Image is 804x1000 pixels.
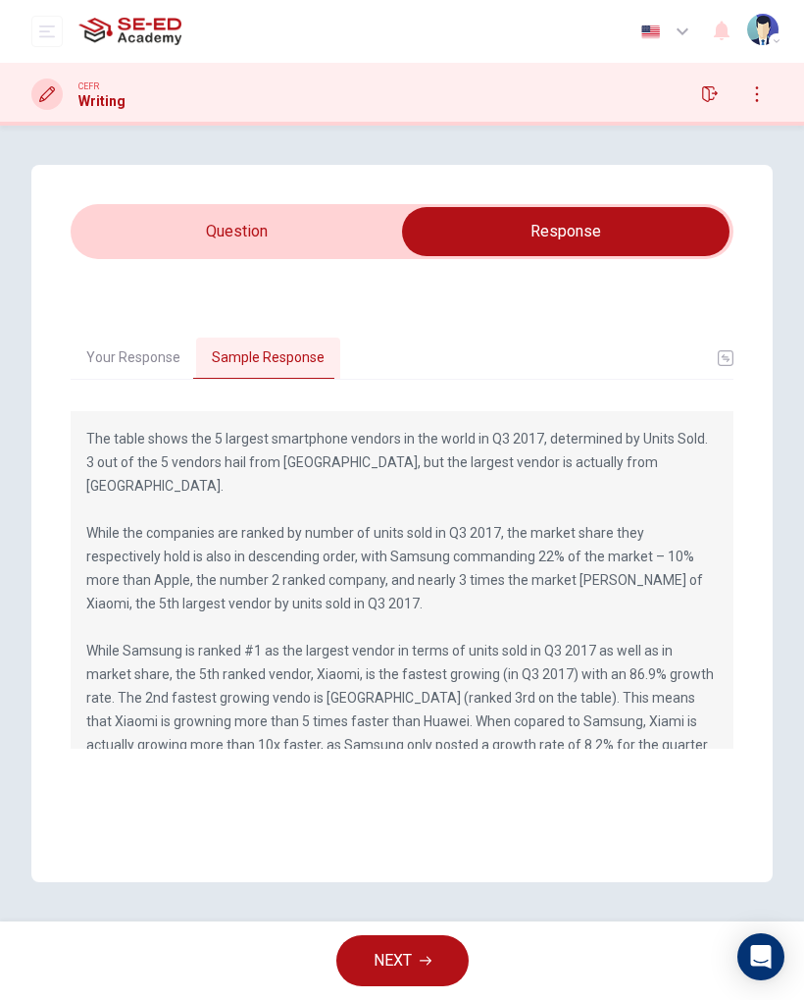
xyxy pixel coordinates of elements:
[638,25,663,39] img: en
[71,338,196,379] button: Your Response
[747,14,779,45] img: Profile picture
[31,16,63,47] button: open mobile menu
[336,935,469,986] button: NEXT
[71,338,733,379] div: basic tabs example
[78,93,126,109] h1: Writing
[86,427,718,780] p: The table shows the 5 largest smartphone vendors in the world in Q3 2017, determined by Units Sol...
[374,947,412,974] span: NEXT
[78,79,99,93] span: CEFR
[737,933,784,980] div: Open Intercom Messenger
[196,338,340,379] button: Sample Response
[78,12,181,51] img: SE-ED Academy logo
